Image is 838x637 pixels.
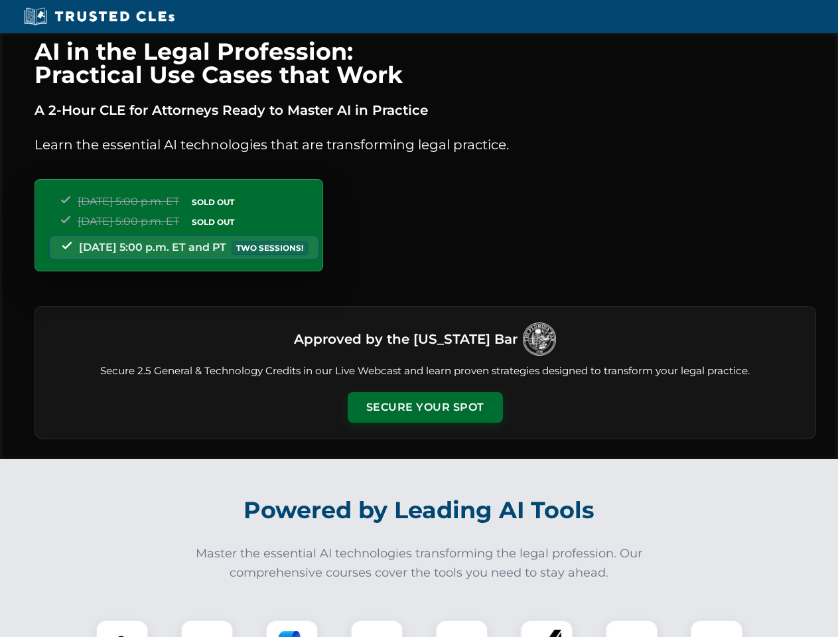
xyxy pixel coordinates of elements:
h1: AI in the Legal Profession: Practical Use Cases that Work [35,40,816,86]
img: Trusted CLEs [20,7,178,27]
img: Logo [523,322,556,356]
p: Learn the essential AI technologies that are transforming legal practice. [35,134,816,155]
button: Secure Your Spot [348,392,503,423]
p: A 2-Hour CLE for Attorneys Ready to Master AI in Practice [35,100,816,121]
span: SOLD OUT [187,215,239,229]
p: Secure 2.5 General & Technology Credits in our Live Webcast and learn proven strategies designed ... [51,364,800,379]
h2: Powered by Leading AI Tools [52,487,787,533]
span: [DATE] 5:00 p.m. ET [78,195,179,208]
h3: Approved by the [US_STATE] Bar [294,327,518,351]
span: [DATE] 5:00 p.m. ET [78,215,179,228]
span: SOLD OUT [187,195,239,209]
p: Master the essential AI technologies transforming the legal profession. Our comprehensive courses... [187,544,652,583]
